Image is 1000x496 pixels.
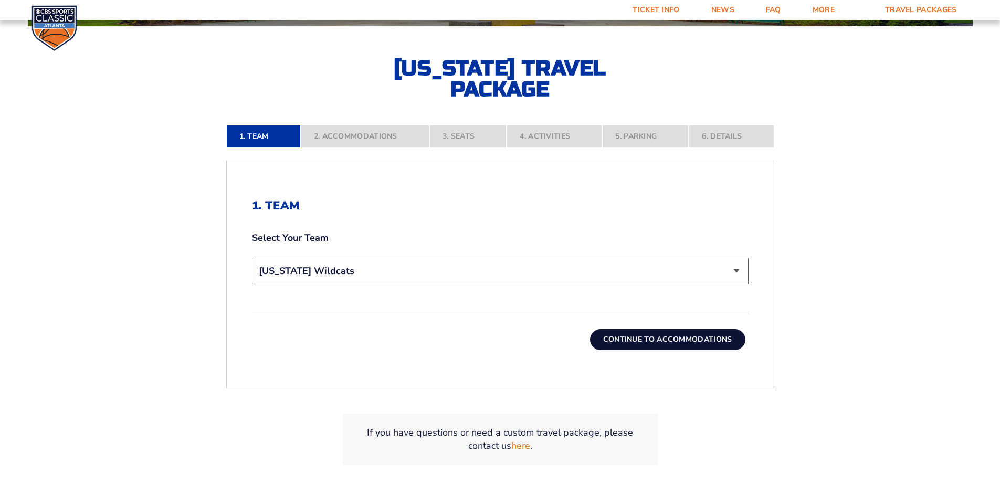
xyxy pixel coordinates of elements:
h2: 1. Team [252,199,749,213]
img: CBS Sports Classic [31,5,77,51]
h2: [US_STATE] Travel Package [385,58,616,100]
label: Select Your Team [252,231,749,245]
button: Continue To Accommodations [590,329,745,350]
p: If you have questions or need a custom travel package, please contact us . [355,426,645,452]
a: here [511,439,530,452]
